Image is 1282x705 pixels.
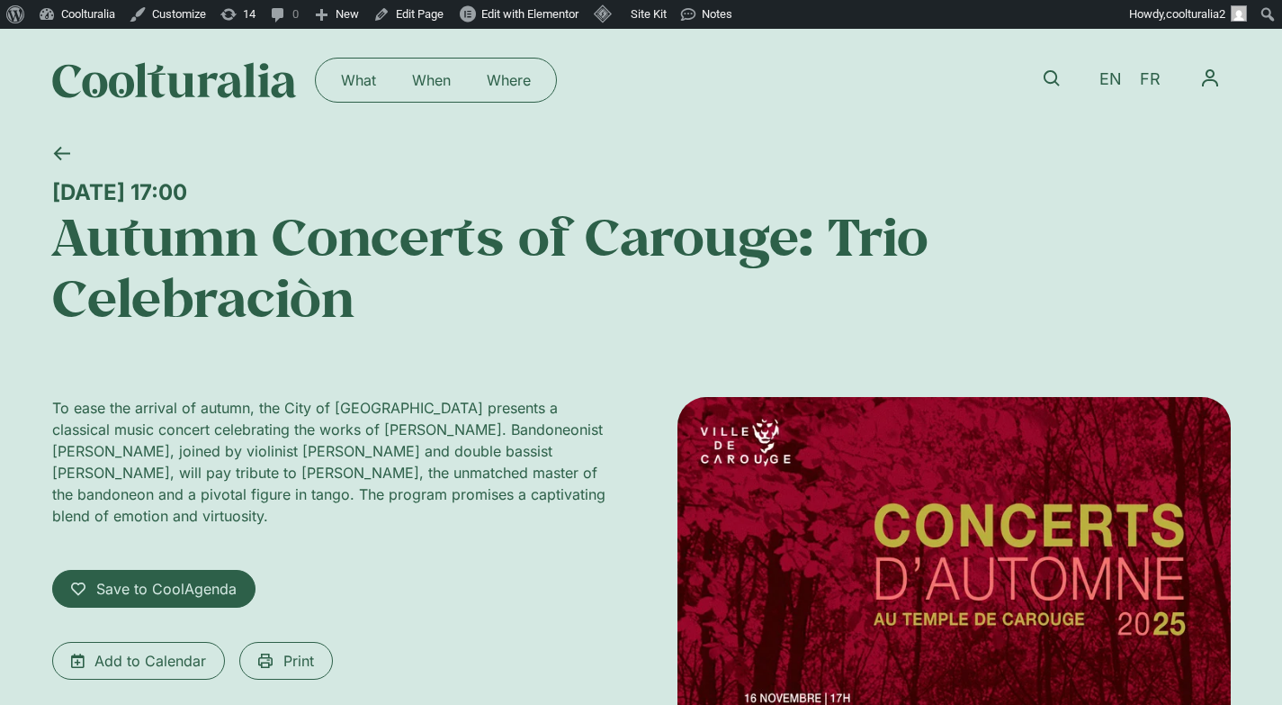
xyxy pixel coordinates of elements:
[1099,70,1122,89] span: EN
[283,650,314,672] span: Print
[394,66,469,95] a: When
[469,66,549,95] a: Where
[52,397,605,527] p: To ease the arrival of autumn, the City of [GEOGRAPHIC_DATA] presents a classical music concert c...
[323,66,394,95] a: What
[481,7,578,21] span: Edit with Elementor
[52,570,256,608] a: Save to CoolAgenda
[323,66,549,95] nav: Menu
[1131,67,1170,93] a: FR
[96,578,237,600] span: Save to CoolAgenda
[52,205,1231,329] h1: Autumn Concerts of Carouge: Trio Celebraciòn
[239,642,333,680] a: Print
[1189,58,1231,99] nav: Menu
[1166,7,1225,21] span: coolturalia2
[1090,67,1131,93] a: EN
[94,650,206,672] span: Add to Calendar
[52,179,1231,205] div: [DATE] 17:00
[631,7,667,21] span: Site Kit
[1140,70,1161,89] span: FR
[1189,58,1231,99] button: Menu Toggle
[52,642,225,680] a: Add to Calendar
